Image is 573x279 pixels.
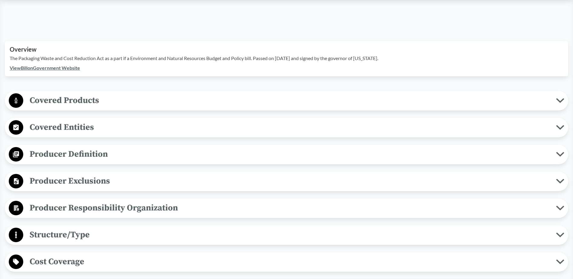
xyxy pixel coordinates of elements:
button: Covered Products [7,93,566,108]
span: Covered Products [23,94,556,107]
button: Cost Coverage [7,254,566,270]
span: Producer Responsibility Organization [23,201,556,215]
h2: Overview [10,46,563,53]
span: Structure/Type [23,228,556,242]
button: Covered Entities [7,120,566,135]
button: Producer Exclusions [7,174,566,189]
span: Producer Definition [23,147,556,161]
span: Producer Exclusions [23,174,556,188]
button: Producer Responsibility Organization [7,200,566,216]
button: Producer Definition [7,147,566,162]
a: ViewBillonGovernment Website [10,65,80,71]
span: Covered Entities [23,120,556,134]
p: The Packaging Waste and Cost Reduction Act as a part if a Environment and Natural Resources Budge... [10,55,563,62]
span: Cost Coverage [23,255,556,268]
button: Structure/Type [7,227,566,243]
